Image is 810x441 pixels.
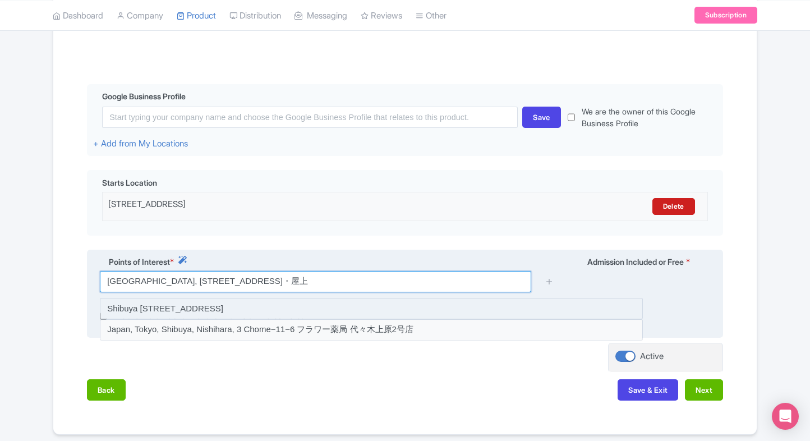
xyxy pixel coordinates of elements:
button: Back [87,379,126,401]
div: [STREET_ADDRESS] [108,198,553,215]
button: Next [685,379,723,401]
span: Google Business Profile [102,90,186,102]
a: + Add from My Locations [93,138,188,149]
div: Save [522,107,561,128]
input: Start typing your company name and choose the Google Business Profile that relates to this product. [102,107,518,128]
a: Delete [652,198,695,215]
label: We are the owner of this Google Business Profile [582,105,717,129]
div: Active [640,350,664,363]
span: Points of Interest [109,256,170,268]
span: Admission Included or Free [587,256,684,268]
div: Open Intercom Messenger [772,403,799,430]
button: Save & Exit [618,379,678,401]
span: Starts Location [102,177,157,189]
a: Subscription [694,7,757,24]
